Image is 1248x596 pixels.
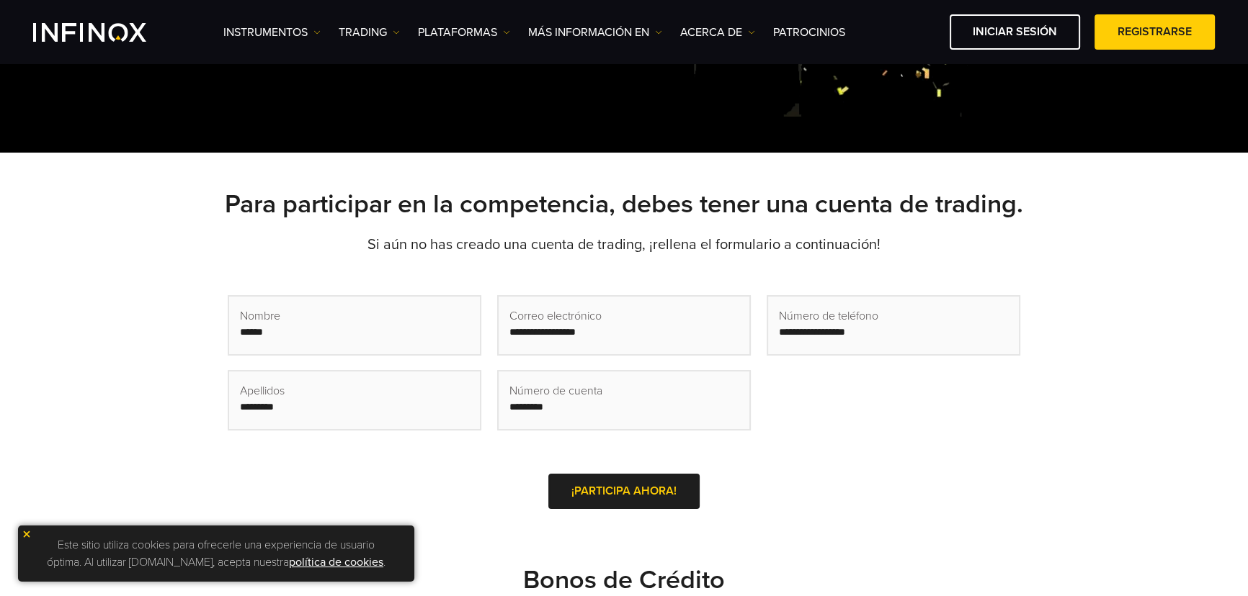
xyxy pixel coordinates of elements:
[528,24,662,41] a: Más información en
[548,474,700,509] a: ¡PARTICIPA AHORA!
[225,189,1023,220] strong: Para participar en la competencia, debes tener una cuenta de trading.
[240,307,280,325] span: Nombre
[120,235,1128,255] p: Si aún no has creado una cuenta de trading, ¡rellena el formulario a continuación!
[509,307,602,325] span: Correo electrónico
[779,307,878,325] span: Número de teléfono
[22,529,32,539] img: yellow close icon
[680,24,755,41] a: ACERCA DE
[223,24,321,41] a: Instrumentos
[25,533,407,574] p: Este sitio utiliza cookies para ofrecerle una experiencia de usuario óptima. Al utilizar [DOMAIN_...
[523,564,725,595] strong: Bonos de Crédito
[289,555,383,569] a: política de cookies
[509,382,602,399] span: Número de cuenta
[773,24,845,41] a: Patrocinios
[33,23,180,42] a: INFINOX Logo
[418,24,510,41] a: PLATAFORMAS
[950,14,1080,50] a: Iniciar sesión
[1095,14,1215,50] a: Registrarse
[240,382,285,399] span: Apellidos
[339,24,400,41] a: TRADING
